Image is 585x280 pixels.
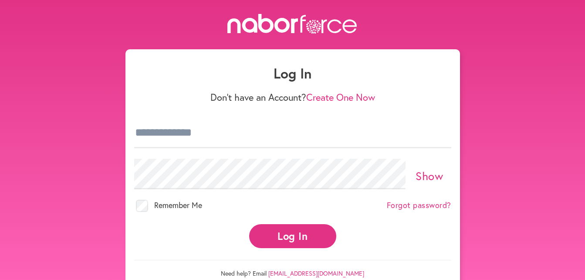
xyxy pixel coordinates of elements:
[134,65,451,82] h1: Log In
[387,201,451,210] a: Forgot password?
[154,200,202,210] span: Remember Me
[249,224,336,248] button: Log In
[268,269,364,277] a: [EMAIL_ADDRESS][DOMAIN_NAME]
[306,91,375,103] a: Create One Now
[134,260,451,277] p: Need help? Email
[134,92,451,103] p: Don't have an Account?
[416,168,443,183] a: Show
